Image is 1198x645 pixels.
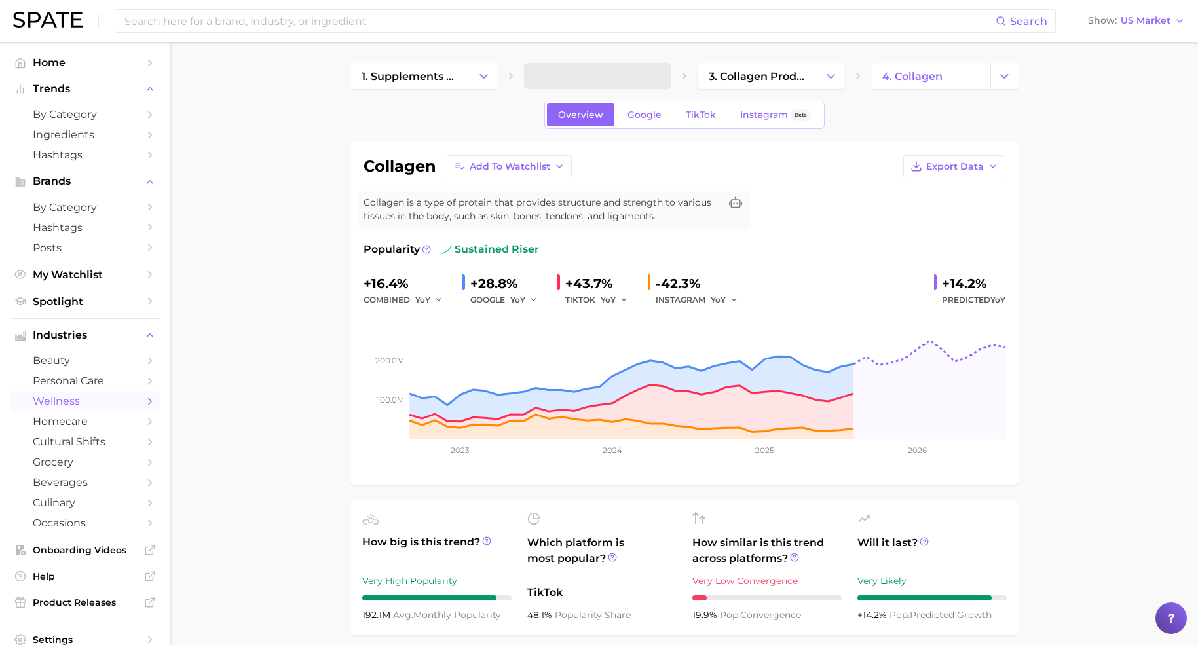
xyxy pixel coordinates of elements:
span: Add to Watchlist [470,161,550,172]
a: Help [10,566,160,586]
span: 19.9% [692,609,720,621]
a: Ingredients [10,124,160,145]
div: -42.3% [656,273,747,294]
tspan: 2023 [451,445,470,455]
span: Brands [33,175,138,187]
span: convergence [720,609,801,621]
span: Posts [33,242,138,254]
span: Trends [33,83,138,95]
span: My Watchlist [33,268,138,281]
span: Instagram [740,109,788,120]
span: Beta [795,109,807,120]
button: Export Data [903,155,1005,177]
button: YoY [711,292,739,308]
a: culinary [10,492,160,513]
div: Very Likely [857,573,1007,589]
span: YoY [601,294,616,305]
button: Industries [10,325,160,345]
span: Export Data [926,161,984,172]
span: beauty [33,354,138,367]
span: TikTok [686,109,716,120]
tspan: 2026 [907,445,926,455]
a: TikTok [675,103,727,126]
span: Overview [558,109,603,120]
div: INSTAGRAM [656,292,747,308]
a: Spotlight [10,291,160,312]
a: homecare [10,411,160,432]
a: wellness [10,391,160,411]
button: YoY [415,292,443,308]
span: YoY [415,294,430,305]
span: Onboarding Videos [33,544,138,556]
a: Overview [547,103,614,126]
abbr: popularity index [889,609,910,621]
button: Change Category [817,63,845,89]
div: 1 / 10 [692,595,842,600]
span: How big is this trend? [362,534,512,566]
span: wellness [33,395,138,407]
span: Predicted [942,292,1005,308]
span: cultural shifts [33,435,138,448]
span: YoY [711,294,726,305]
a: Onboarding Videos [10,540,160,560]
button: YoY [510,292,538,308]
span: monthly popularity [393,609,501,621]
a: beauty [10,350,160,371]
abbr: average [393,609,413,621]
span: occasions [33,517,138,529]
span: Popularity [364,242,420,257]
a: by Category [10,197,160,217]
span: Spotlight [33,295,138,308]
div: +28.8% [470,273,547,294]
span: Ingredients [33,128,138,141]
span: Industries [33,329,138,341]
span: How similar is this trend across platforms? [692,535,842,566]
a: 3. collagen products [698,63,817,89]
a: occasions [10,513,160,533]
span: 1. supplements & ingestibles [362,70,459,83]
span: Product Releases [33,597,138,608]
div: +16.4% [364,273,452,294]
div: +14.2% [942,273,1005,294]
span: Google [627,109,662,120]
a: Hashtags [10,145,160,165]
span: homecare [33,415,138,428]
abbr: popularity index [720,609,740,621]
a: My Watchlist [10,265,160,285]
div: +43.7% [565,273,637,294]
a: personal care [10,371,160,391]
span: YoY [510,294,525,305]
input: Search here for a brand, industry, or ingredient [123,10,996,32]
a: beverages [10,472,160,492]
tspan: 2024 [602,445,622,455]
span: YoY [990,295,1005,304]
div: GOOGLE [470,292,547,308]
a: grocery [10,452,160,472]
span: 192.1m [362,609,393,621]
button: Trends [10,79,160,99]
span: predicted growth [889,609,992,621]
a: Product Releases [10,593,160,612]
button: ShowUS Market [1085,12,1188,29]
span: Home [33,56,138,69]
button: YoY [601,292,629,308]
span: 3. collagen products [709,70,806,83]
span: popularity share [555,609,631,621]
button: Change Category [990,63,1019,89]
span: US Market [1121,17,1170,24]
button: Add to Watchlist [447,155,572,177]
a: Google [616,103,673,126]
div: Very High Popularity [362,573,512,589]
button: Change Category [470,63,498,89]
span: Which platform is most popular? [527,535,677,578]
span: sustained riser [441,242,539,257]
span: Search [1010,15,1047,28]
a: Posts [10,238,160,258]
span: Hashtags [33,149,138,161]
span: Will it last? [857,535,1007,566]
span: Help [33,570,138,582]
div: 9 / 10 [857,595,1007,600]
span: TikTok [527,585,677,600]
span: beverages [33,476,138,488]
span: by Category [33,201,138,213]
